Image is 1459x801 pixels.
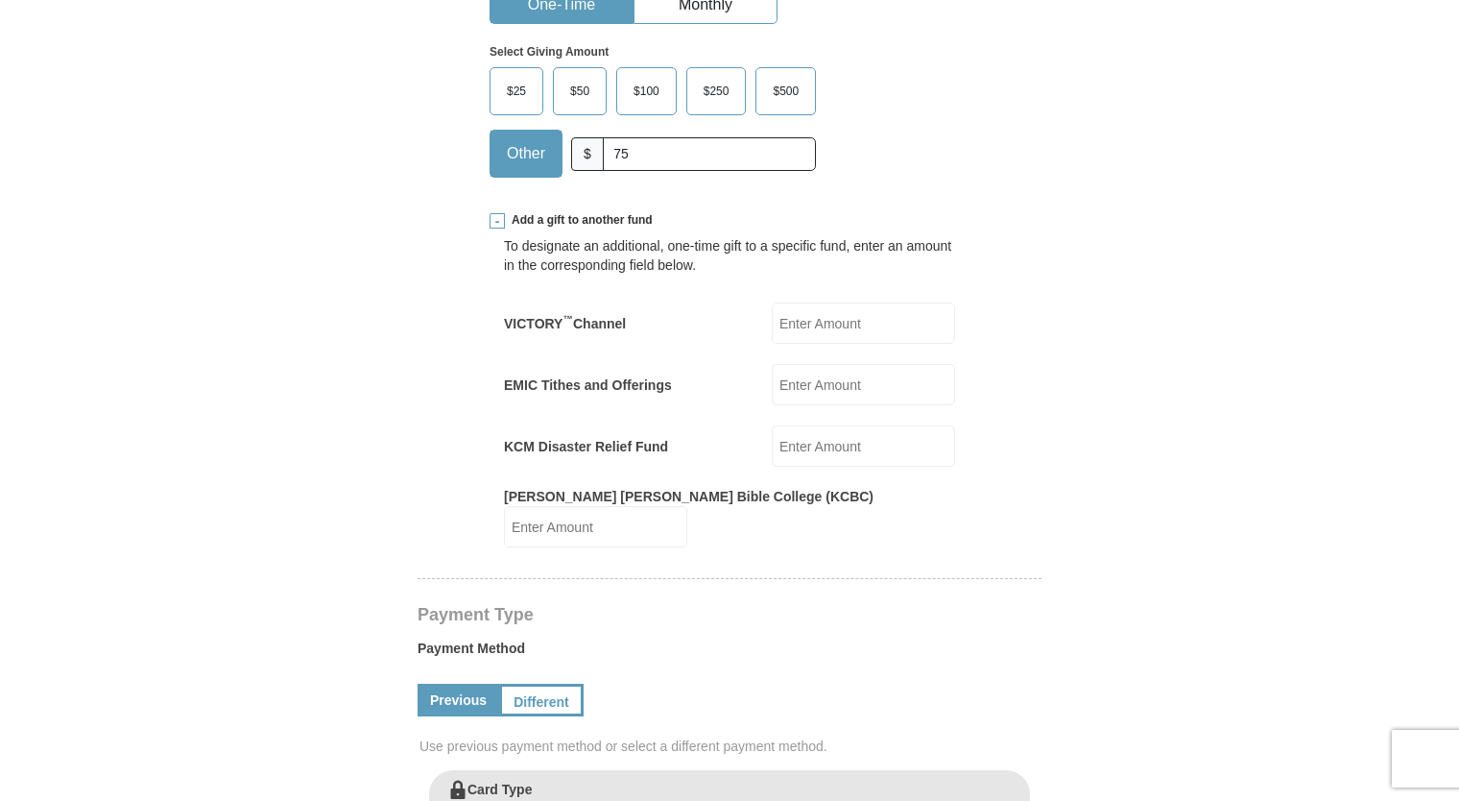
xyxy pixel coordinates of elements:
[504,506,687,547] input: Enter Amount
[504,376,672,395] label: EMIC Tithes and Offerings
[772,364,955,405] input: Enter Amount
[562,313,573,325] sup: ™
[772,303,955,344] input: Enter Amount
[571,137,604,171] span: $
[504,236,955,275] div: To designate an additional, one-time gift to a specific fund, enter an amount in the correspondin...
[561,77,599,106] span: $50
[497,77,536,106] span: $25
[763,77,808,106] span: $500
[490,45,609,59] strong: Select Giving Amount
[624,77,669,106] span: $100
[603,137,816,171] input: Other Amount
[499,684,584,716] a: Different
[504,314,626,333] label: VICTORY Channel
[694,77,739,106] span: $250
[504,437,668,456] label: KCM Disaster Relief Fund
[419,737,1043,756] span: Use previous payment method or select a different payment method.
[418,607,1041,622] h4: Payment Type
[418,639,1041,667] label: Payment Method
[418,684,499,716] a: Previous
[505,212,653,229] span: Add a gift to another fund
[497,139,555,168] span: Other
[504,487,873,506] label: [PERSON_NAME] [PERSON_NAME] Bible College (KCBC)
[772,425,955,467] input: Enter Amount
